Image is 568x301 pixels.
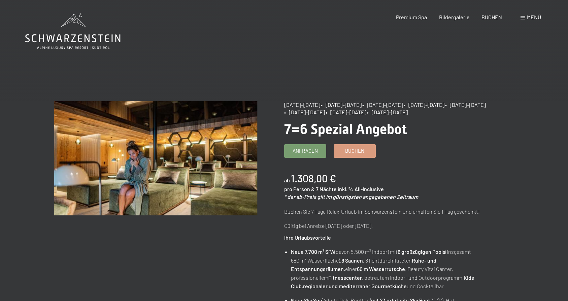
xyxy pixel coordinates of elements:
strong: Ihre Urlaubsvorteile [284,234,331,241]
span: inkl. ¾ All-Inclusive [338,186,384,192]
em: * der ab-Preis gilt im günstigsten angegebenen Zeitraum [284,193,418,200]
span: Buchen [345,147,364,154]
span: [DATE]–[DATE] [284,101,320,108]
span: 7 Nächte [316,186,337,192]
strong: Fitnesscenter [328,274,362,281]
strong: regionaler und mediterraner Gourmetküche [303,283,407,289]
a: Buchen [334,145,375,157]
li: (davon 5.500 m² indoor) mit (insgesamt 680 m² Wasserfläche), , 8 lichtdurchfluteten einer , Beaut... [291,247,487,291]
span: • [DATE]–[DATE] [321,101,362,108]
span: Menü [527,14,541,20]
span: • [DATE]–[DATE] [326,109,366,115]
strong: 60 m Wasserrutsche [357,266,405,272]
span: • [DATE]–[DATE] [404,101,444,108]
span: • [DATE]–[DATE] [367,109,408,115]
strong: 8 Saunen [341,257,363,264]
p: Buchen Sie 7 Tage Relax-Urlaub im Schwarzenstein und erhalten Sie 1 Tag geschenkt! [284,207,487,216]
img: 7=6 Spezial Angebot [54,101,257,215]
span: pro Person & [284,186,315,192]
strong: Neue 7.700 m² SPA [291,248,334,255]
strong: 6 großzügigen Pools [398,248,445,255]
span: • [DATE]–[DATE] [362,101,403,108]
a: Anfragen [285,145,326,157]
span: • [DATE]–[DATE] [284,109,325,115]
b: 1.308,00 € [291,172,336,184]
a: BUCHEN [481,14,502,20]
span: • [DATE]–[DATE] [445,101,486,108]
span: Anfragen [293,147,318,154]
span: 7=6 Spezial Angebot [284,121,407,137]
a: Bildergalerie [439,14,470,20]
p: Gültig bei Anreise [DATE] oder [DATE]. [284,221,487,230]
a: Premium Spa [396,14,427,20]
span: ab [284,177,290,183]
